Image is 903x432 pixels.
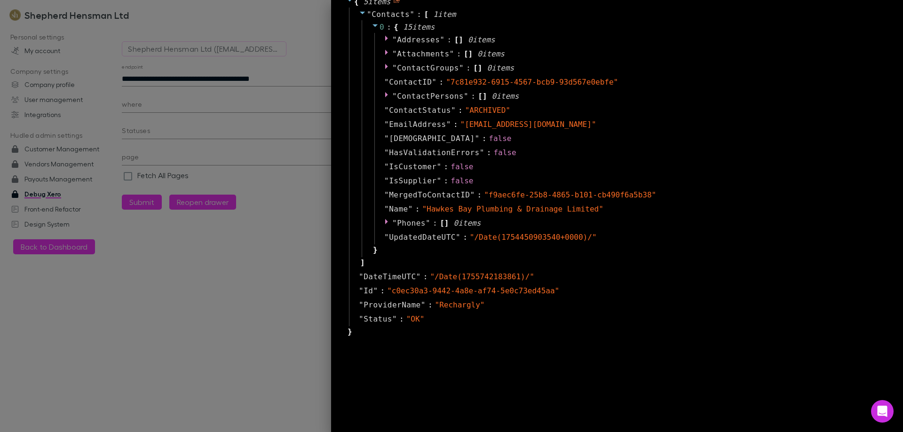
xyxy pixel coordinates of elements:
span: " [464,92,468,101]
span: " [384,176,389,185]
span: " [432,78,436,86]
span: " [384,233,389,242]
span: " ARCHIVED " [465,106,510,115]
span: [ [454,34,459,46]
span: " [359,286,364,295]
span: " [392,219,397,228]
span: 15 item s [403,23,435,31]
span: " [480,148,484,157]
span: : [463,232,467,243]
span: { [394,22,398,33]
span: HasValidationErrors [389,147,480,158]
span: } [372,244,378,256]
span: " [384,120,389,129]
span: " [392,92,397,101]
span: " [446,120,451,129]
span: " /Date(1755742183861)/ " [430,272,534,281]
span: Id [364,285,373,297]
span: " [440,35,444,44]
span: " OK " [406,314,425,323]
span: DateTimeUTC [364,271,416,283]
span: " [392,49,397,58]
span: : [387,22,391,33]
span: [ [424,9,428,20]
span: : [428,299,433,311]
span: " Hawkes Bay Plumbing & Drainage Limited " [422,204,603,213]
span: 0 item s [477,49,505,58]
div: Open Intercom Messenger [871,400,894,423]
span: : [487,147,491,158]
span: ] [468,48,473,60]
span: [ [473,63,478,74]
span: : [471,91,475,102]
span: ] [483,91,487,102]
span: [ [478,91,483,102]
span: ] [359,257,365,268]
span: Attachments [397,49,449,58]
span: ContactID [389,77,432,88]
span: " [426,219,430,228]
span: ProviderName [364,299,421,311]
span: Name [389,204,408,215]
span: " [384,204,389,213]
span: : [444,161,449,173]
span: : [439,77,444,88]
span: " [359,272,364,281]
span: : [423,271,428,283]
span: [ [464,48,468,60]
span: " [384,190,389,199]
span: : [447,34,451,46]
div: false [493,147,516,158]
span: " [410,10,414,19]
span: Addresses [397,35,440,44]
span: " [384,78,389,86]
span: " [392,314,397,323]
span: EmailAddress [389,119,446,130]
span: Phones [397,219,426,228]
span: ] [459,34,463,46]
span: " [384,106,389,115]
span: " [373,286,378,295]
span: Status [364,314,392,325]
span: " [470,190,475,199]
span: } [346,326,352,338]
span: : [466,63,471,74]
span: ] [444,218,449,229]
span: 0 item s [454,219,481,228]
span: " /Date(1754450903540+0000)/ " [470,233,597,242]
span: IsCustomer [389,161,436,173]
span: " [416,272,421,281]
span: : [482,133,487,144]
span: " f9aec6fe-25b8-4865-b101-cb490f6a5b38 " [484,190,656,199]
div: false [489,133,511,144]
span: " [436,162,441,171]
span: ContactStatus [389,105,451,116]
span: : [458,105,463,116]
span: 0 [380,23,384,31]
span: " [359,300,364,309]
span: : [417,9,421,20]
span: : [399,314,404,325]
span: IsSupplier [389,175,436,187]
span: " [EMAIL_ADDRESS][DOMAIN_NAME] " [460,120,596,129]
span: ContactGroups [397,63,459,72]
span: " [450,49,454,58]
span: " [367,10,372,19]
span: " c0ec30a3-9442-4a8e-af74-5e0c73ed45aa " [387,286,559,295]
span: MergedToContactID [389,189,470,201]
span: " [475,134,480,143]
span: UpdatedDateUTC [389,232,456,243]
span: [DEMOGRAPHIC_DATA] [389,133,475,144]
span: Contacts [372,10,410,19]
div: false [451,175,473,187]
span: : [380,285,385,297]
span: " [392,63,397,72]
span: : [444,175,449,187]
span: : [477,189,482,201]
span: " [451,106,456,115]
span: " [384,134,389,143]
span: 0 item s [492,92,519,101]
span: 1 item [433,10,456,19]
span: 0 item s [487,63,514,72]
span: " [408,204,413,213]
